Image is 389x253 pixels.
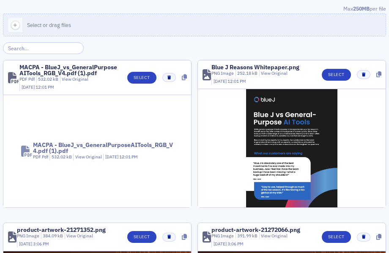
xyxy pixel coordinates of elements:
a: View Original [75,154,102,160]
button: Select [127,231,156,243]
div: 532.02 kB [49,154,72,161]
div: Blue J Reasons Whitepaper.png [211,64,299,70]
a: View Original [66,233,93,239]
span: 3:06 PM [227,241,244,247]
div: PNG Image [211,233,234,239]
div: 252.18 kB [236,70,258,77]
button: Select or drag files [3,14,386,36]
span: [DATE] [22,84,36,90]
span: 12:01 PM [227,78,246,84]
button: Select [322,69,351,81]
div: PNG Image [17,233,39,239]
div: 384.09 kB [41,233,63,239]
a: View Original [261,70,288,76]
input: Search… [3,42,84,54]
button: Select [322,231,351,243]
span: [DATE] [214,78,227,84]
button: Select [127,72,156,84]
span: [DATE] [19,241,33,247]
div: 532.02 kB [36,76,59,83]
span: Select or drag files [27,22,71,28]
a: View Original [62,76,88,82]
div: MACPA - BlueJ_vs_GeneralPurposeAITools_RGB_V4.pdf (1).pdf [19,64,121,76]
a: View Original [261,233,288,239]
div: 391.99 kB [236,233,258,239]
span: 12:01 PM [119,154,138,160]
span: [DATE] [105,154,119,160]
div: product-artwork-21272066.png [211,227,300,233]
div: product-artwork-21271352.png [17,227,106,233]
span: 12:01 PM [36,84,54,90]
div: PNG Image [211,70,234,77]
div: Max per file [3,5,386,14]
div: MACPA - BlueJ_vs_GeneralPurposeAITools_RGB_V4.pdf (1).pdf [33,142,173,154]
div: PDF Pdf [19,76,35,83]
span: 3:06 PM [33,241,49,247]
div: PDF Pdf [33,154,48,161]
span: [DATE] [214,241,227,247]
span: 250MB [353,5,370,12]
